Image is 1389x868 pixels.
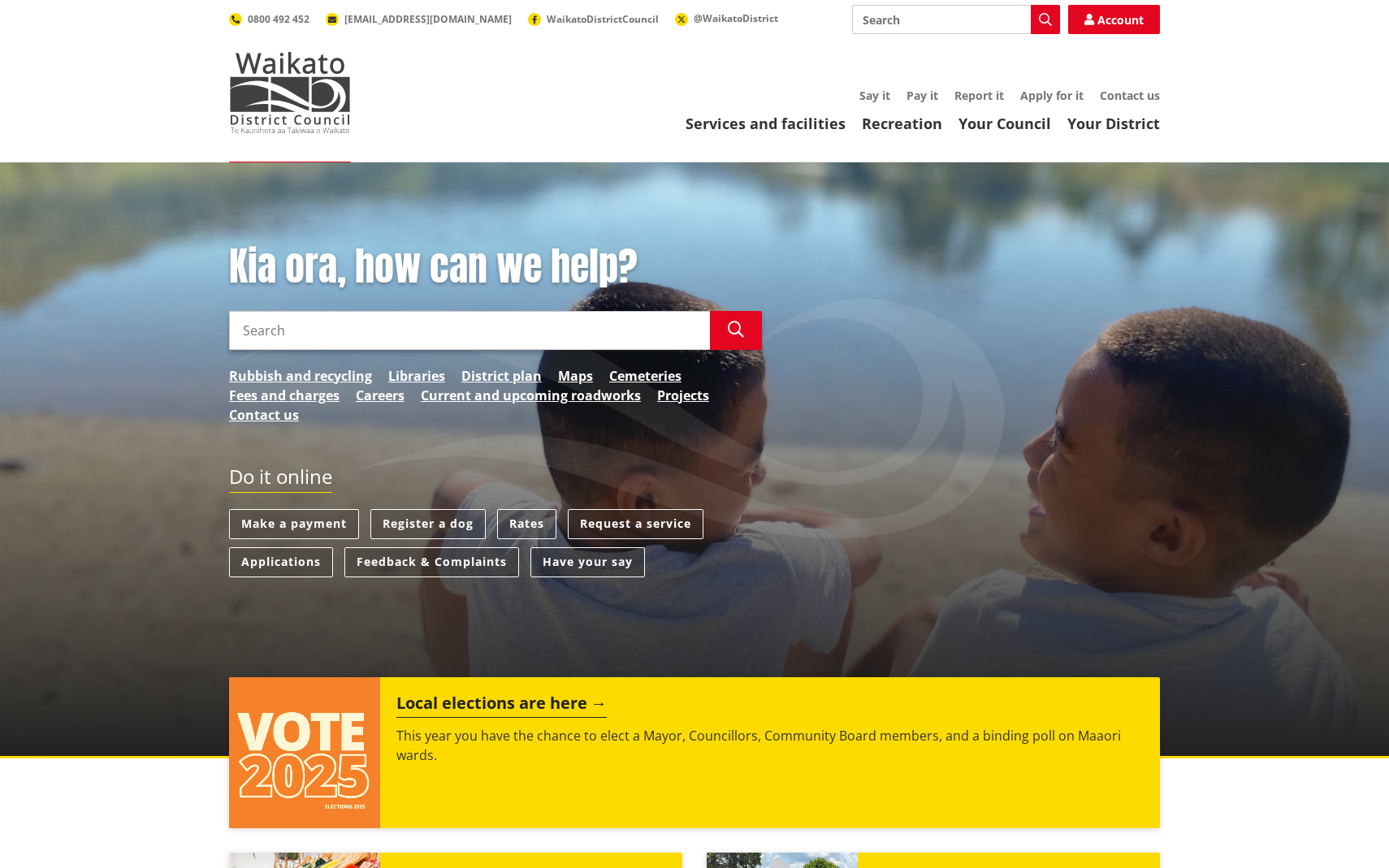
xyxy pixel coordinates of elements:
a: [EMAIL_ADDRESS][DOMAIN_NAME] [326,12,512,26]
a: Rates [497,509,556,539]
a: Report it [954,88,1004,103]
a: Libraries [388,366,445,386]
a: Rubbish and recycling [229,366,372,386]
a: Feedback & Complaints [344,547,519,577]
a: Say it [859,88,890,103]
a: Contact us [1100,88,1160,103]
a: @WaikatoDistrict [675,11,778,25]
a: Your Council [958,114,1051,133]
a: Request a service [568,509,703,539]
a: Account [1068,5,1160,34]
a: 0800 492 452 [229,12,309,26]
a: Make a payment [229,509,359,539]
span: WaikatoDistrictCouncil [547,12,659,26]
a: WaikatoDistrictCouncil [528,12,659,26]
a: Careers [356,386,405,405]
h2: Do it online [229,465,332,494]
a: Apply for it [1020,88,1084,103]
input: Search input [852,5,1060,34]
a: Pay it [907,88,938,103]
a: District plan [461,366,542,386]
h1: Kia ora, how can we help? [229,244,762,291]
input: Search input [229,311,710,350]
a: Applications [229,547,333,577]
a: Local elections are here This year you have the chance to elect a Mayor, Councillors, Community B... [229,677,1160,828]
a: Maps [558,366,593,386]
img: Vote 2025 [229,677,380,828]
a: Contact us [229,405,299,425]
span: [EMAIL_ADDRESS][DOMAIN_NAME] [344,12,512,26]
a: Have your say [530,547,645,577]
a: Cemeteries [609,366,682,386]
a: Services and facilities [686,114,846,133]
img: Waikato District Council - Te Kaunihera aa Takiwaa o Waikato [229,52,351,133]
a: Your District [1067,114,1160,133]
a: Recreation [862,114,942,133]
p: This year you have the chance to elect a Mayor, Councillors, Community Board members, and a bindi... [396,726,1144,765]
a: Register a dog [370,509,486,539]
a: Projects [657,386,709,405]
span: 0800 492 452 [248,12,309,26]
a: Current and upcoming roadworks [421,386,641,405]
a: Fees and charges [229,386,340,405]
h2: Local elections are here [396,693,607,718]
span: @WaikatoDistrict [694,11,778,25]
